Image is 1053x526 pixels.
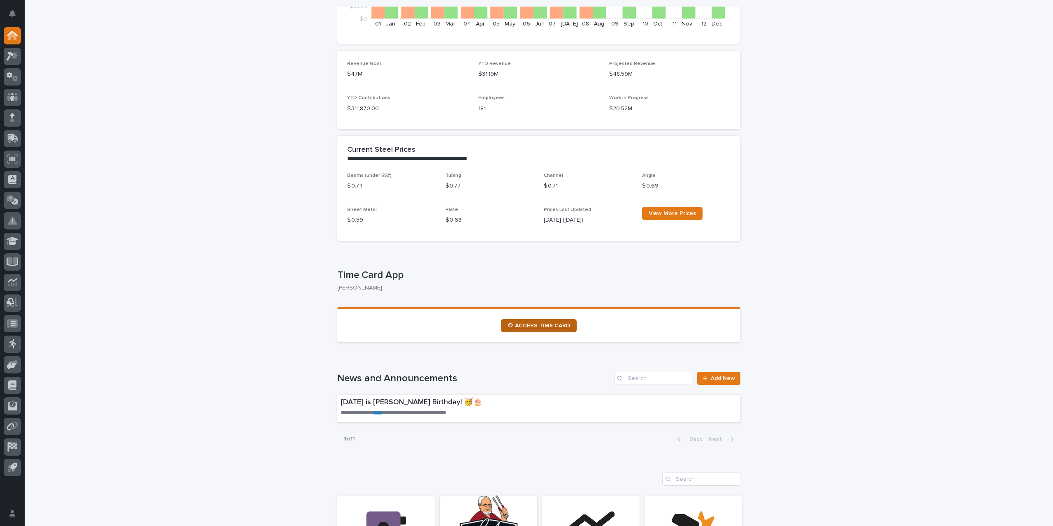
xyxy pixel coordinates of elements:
[642,207,703,220] a: View More Prices
[347,216,436,225] p: $ 0.59
[544,207,591,212] span: Prices Last Updated
[673,21,692,27] text: 11 - Nov
[684,436,702,442] span: Back
[611,21,634,27] text: 09 - Sep
[582,21,604,27] text: 08 - Aug
[347,182,436,190] p: $ 0.74
[705,436,740,443] button: Next
[614,372,692,385] input: Search
[347,61,381,66] span: Revenue Goal
[347,70,469,79] p: $47M
[337,285,734,292] p: [PERSON_NAME]
[544,182,632,190] p: $ 0.71
[711,375,735,381] span: Add New
[501,319,577,332] a: ⏲ ACCESS TIME CARD
[701,21,722,27] text: 12 - Dec
[609,95,649,100] span: Work in Progress
[4,5,21,22] button: Notifications
[347,95,390,100] span: YTD Contributions
[642,173,656,178] span: Angle
[341,398,615,407] p: [DATE] is [PERSON_NAME] Birthday! 🥳🎂
[478,95,505,100] span: Employees
[347,207,377,212] span: Sheet Metal
[445,182,534,190] p: $ 0.77
[697,372,740,385] a: Add New
[709,436,727,442] span: Next
[478,61,511,66] span: YTD Revenue
[523,21,545,27] text: 06 - Jun
[445,173,461,178] span: Tubing
[337,269,737,281] p: Time Card App
[508,323,570,329] span: ⏲ ACCESS TIME CARD
[337,373,611,385] h1: News and Announcements
[360,16,367,22] tspan: $0
[609,104,731,113] p: $20.52M
[649,211,696,216] span: View More Prices
[445,207,458,212] span: Plate
[445,216,534,225] p: $ 0.68
[375,21,395,27] text: 01 - Jan
[642,182,731,190] p: $ 0.69
[642,21,662,27] text: 10 - Oct
[464,21,485,27] text: 04 - Apr
[347,104,469,113] p: $ 311,870.00
[434,21,455,27] text: 03 - Mar
[478,104,600,113] p: 181
[544,216,632,225] p: [DATE] ([DATE])
[549,21,578,27] text: 07 - [DATE]
[347,173,392,178] span: Beams (under 55#)
[609,70,731,79] p: $48.59M
[347,146,415,155] h2: Current Steel Prices
[404,21,426,27] text: 02 - Feb
[10,10,21,23] div: Notifications
[609,61,655,66] span: Projected Revenue
[337,429,362,449] p: 1 of 1
[671,436,705,443] button: Back
[478,70,600,79] p: $31.19M
[662,473,740,486] input: Search
[544,173,563,178] span: Channel
[493,21,515,27] text: 05 - May
[350,3,367,9] tspan: $550K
